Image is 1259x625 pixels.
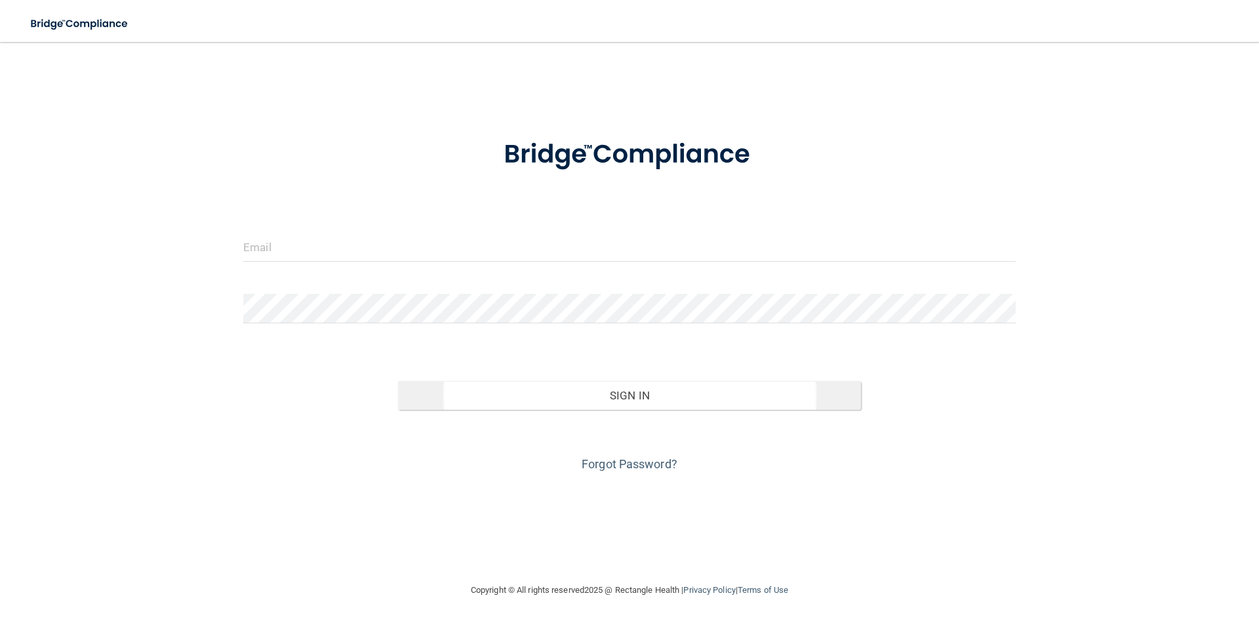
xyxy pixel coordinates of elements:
[582,457,677,471] a: Forgot Password?
[20,10,140,37] img: bridge_compliance_login_screen.278c3ca4.svg
[243,232,1016,262] input: Email
[738,585,788,595] a: Terms of Use
[398,381,862,410] button: Sign In
[683,585,735,595] a: Privacy Policy
[390,569,869,611] div: Copyright © All rights reserved 2025 @ Rectangle Health | |
[477,121,782,189] img: bridge_compliance_login_screen.278c3ca4.svg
